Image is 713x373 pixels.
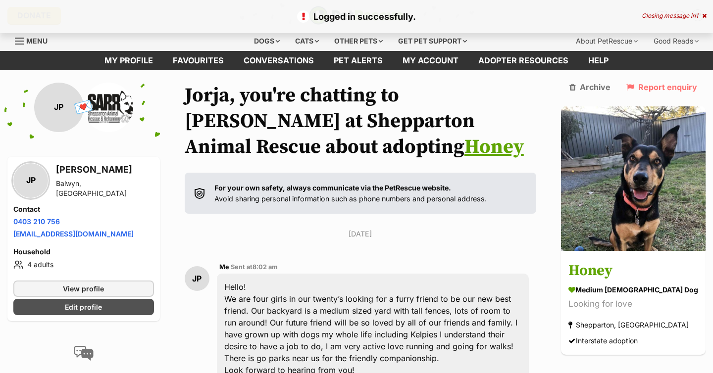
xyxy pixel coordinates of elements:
a: My profile [95,51,163,70]
div: About PetRescue [569,31,645,51]
a: [EMAIL_ADDRESS][DOMAIN_NAME] [13,230,134,238]
div: medium [DEMOGRAPHIC_DATA] Dog [568,284,698,295]
img: Shepparton Animal Rescue profile pic [84,83,133,132]
div: Get pet support [391,31,474,51]
h4: Household [13,247,154,257]
div: Closing message in [642,12,707,19]
p: Avoid sharing personal information such as phone numbers and personal address. [214,183,487,204]
div: JP [13,163,48,198]
span: Edit profile [65,302,102,312]
a: Adopter resources [468,51,578,70]
li: 4 adults [13,259,154,271]
img: Honey [561,106,706,251]
div: JP [185,266,209,291]
img: conversation-icon-4a6f8262b818ee0b60e3300018af0b2d0b884aa5de6e9bcb8d3d4eeb1a70a7c4.svg [74,346,94,361]
div: Good Reads [647,31,706,51]
h3: [PERSON_NAME] [56,163,154,177]
span: 8:02 am [253,263,278,271]
p: Logged in successfully. [10,10,703,23]
h4: Contact [13,204,154,214]
a: Menu [15,31,54,49]
a: Archive [569,83,611,92]
span: 1 [696,12,698,19]
span: Me [219,263,229,271]
div: Looking for love [568,297,698,311]
a: Report enquiry [626,83,697,92]
p: [DATE] [185,229,536,239]
div: Dogs [247,31,287,51]
h3: Honey [568,260,698,282]
h1: Jorja, you're chatting to [PERSON_NAME] at Shepparton Animal Rescue about adopting [185,83,536,160]
span: View profile [63,283,104,294]
div: Cats [288,31,326,51]
a: Honey [464,135,524,159]
div: Interstate adoption [568,334,638,347]
a: View profile [13,280,154,297]
a: Favourites [163,51,234,70]
a: Edit profile [13,299,154,315]
div: Balwyn, [GEOGRAPHIC_DATA] [56,179,154,198]
a: Honey medium [DEMOGRAPHIC_DATA] Dog Looking for love Shepparton, [GEOGRAPHIC_DATA] Interstate ado... [561,252,706,355]
a: 0403 210 756 [13,217,60,226]
span: 💌 [73,96,95,118]
a: conversations [234,51,324,70]
div: Shepparton, [GEOGRAPHIC_DATA] [568,318,689,331]
a: Help [578,51,618,70]
span: Menu [26,37,48,45]
div: Other pets [327,31,390,51]
div: JP [34,83,84,132]
a: Pet alerts [324,51,393,70]
a: My account [393,51,468,70]
span: Sent at [231,263,278,271]
strong: For your own safety, always communicate via the PetRescue website. [214,184,451,192]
